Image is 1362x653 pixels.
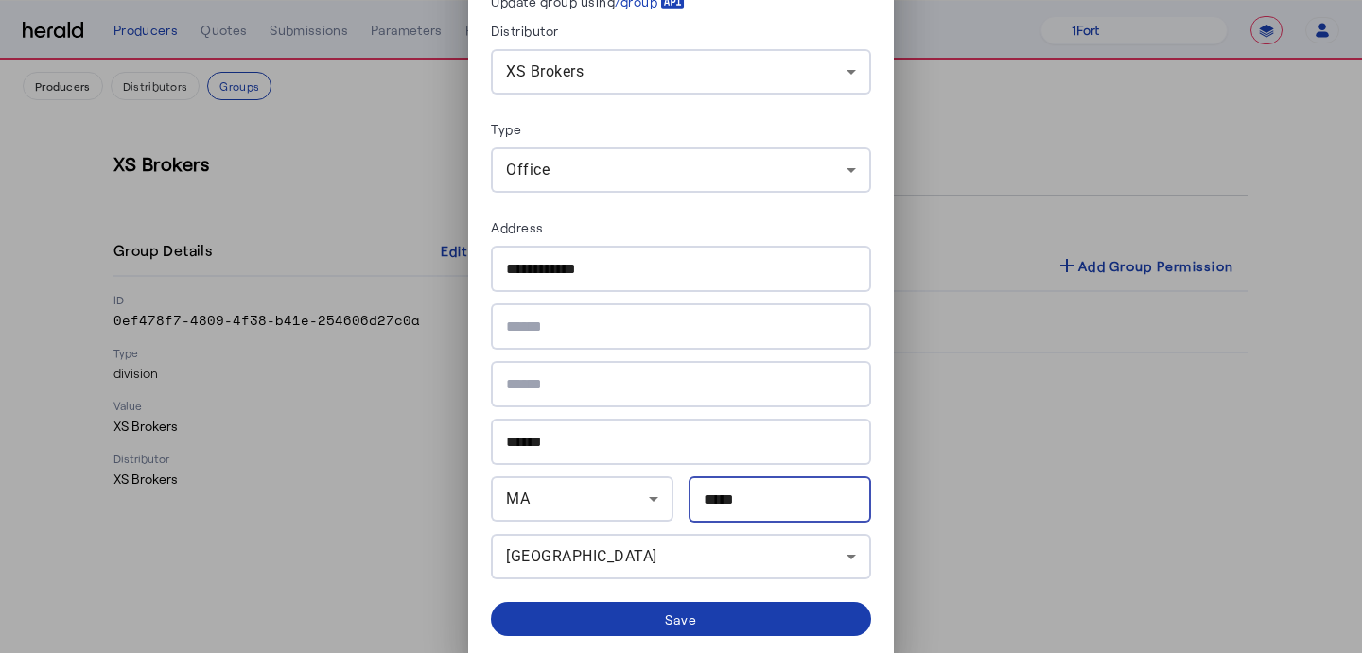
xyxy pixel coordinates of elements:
[506,161,550,179] span: Office
[506,547,657,565] span: [GEOGRAPHIC_DATA]
[491,219,544,235] label: Address
[491,23,559,39] label: Distributor
[665,610,698,629] div: Save
[491,602,871,636] button: Save
[506,490,530,507] span: MA
[506,62,584,80] span: XS Brokers
[491,121,521,137] label: Type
